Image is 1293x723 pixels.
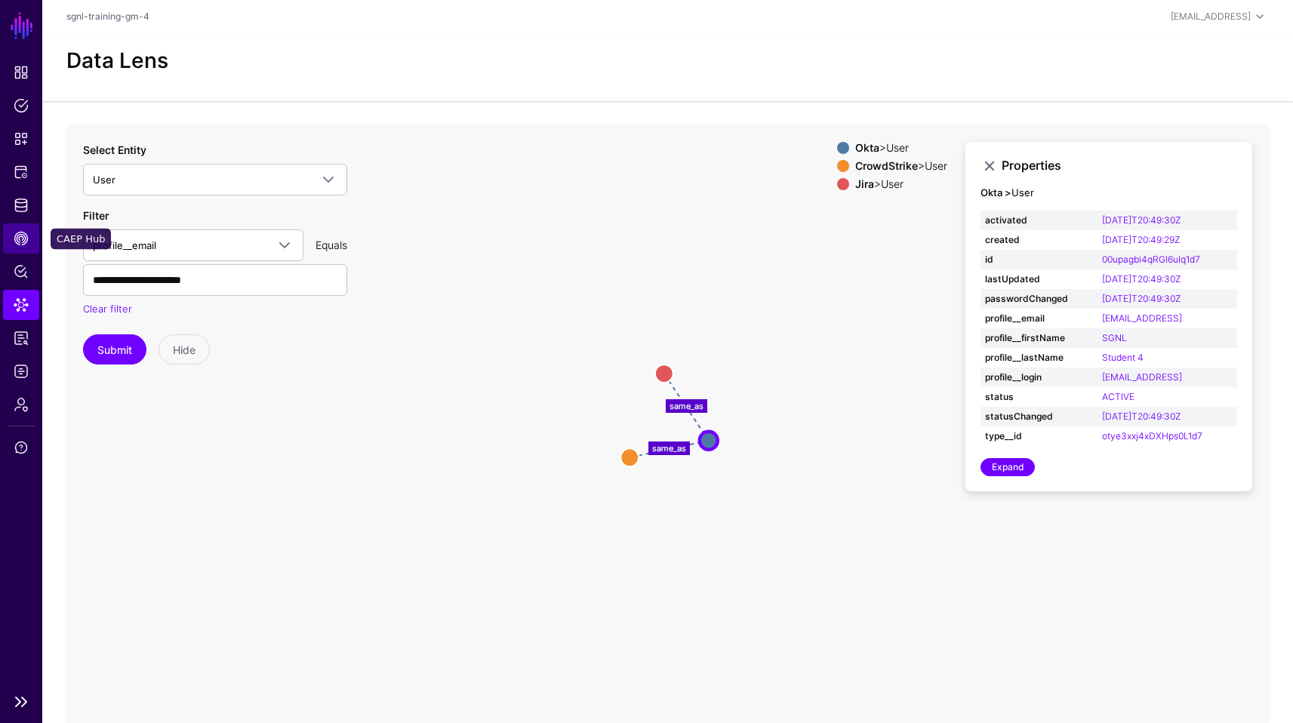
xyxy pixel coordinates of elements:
[855,141,879,154] strong: Okta
[159,334,210,365] button: Hide
[1102,273,1181,285] a: [DATE]T20:49:30Z
[855,159,918,172] strong: CrowdStrike
[3,124,39,154] a: Snippets
[852,142,950,154] div: > User
[83,334,146,365] button: Submit
[3,290,39,320] a: Data Lens
[3,157,39,187] a: Protected Systems
[985,292,1093,306] strong: passwordChanged
[3,356,39,386] a: Logs
[3,323,39,353] a: Reports
[1102,391,1134,402] a: ACTIVE
[1102,371,1182,383] a: [EMAIL_ADDRESS]
[1102,352,1144,363] a: Student 4
[66,11,149,22] a: sgnl-training-gm-4
[14,331,29,346] span: Reports
[14,231,29,246] span: CAEP Hub
[985,272,1093,286] strong: lastUpdated
[670,401,703,411] text: same_as
[14,165,29,180] span: Protected Systems
[93,174,115,186] span: User
[985,351,1093,365] strong: profile__lastName
[1171,10,1251,23] div: [EMAIL_ADDRESS]
[14,397,29,412] span: Admin
[3,91,39,121] a: Policies
[14,364,29,379] span: Logs
[985,233,1093,247] strong: created
[985,371,1093,384] strong: profile__login
[855,177,874,190] strong: Jira
[652,443,686,454] text: same_as
[9,9,35,42] a: SGNL
[985,312,1093,325] strong: profile__email
[985,253,1093,266] strong: id
[14,198,29,213] span: Identity Data Fabric
[83,303,132,315] a: Clear filter
[985,429,1093,443] strong: type__id
[981,186,1011,198] strong: Okta >
[1102,234,1180,245] a: [DATE]T20:49:29Z
[1002,158,1237,173] h3: Properties
[51,229,111,250] div: CAEP Hub
[3,190,39,220] a: Identity Data Fabric
[14,65,29,80] span: Dashboard
[83,208,109,223] label: Filter
[14,131,29,146] span: Snippets
[985,214,1093,227] strong: activated
[14,297,29,312] span: Data Lens
[1102,411,1181,422] a: [DATE]T20:49:30Z
[3,389,39,420] a: Admin
[852,160,950,172] div: > User
[3,257,39,287] a: Policy Lens
[981,458,1035,476] a: Expand
[985,390,1093,404] strong: status
[1102,312,1182,324] a: [EMAIL_ADDRESS]
[93,239,156,251] span: profile__email
[981,187,1237,199] h4: User
[1102,430,1202,441] a: otye3xxj4xDXHps0L1d7
[309,237,353,253] div: Equals
[852,178,950,190] div: > User
[985,410,1093,423] strong: statusChanged
[1102,214,1181,226] a: [DATE]T20:49:30Z
[985,331,1093,345] strong: profile__firstName
[1102,332,1127,343] a: SGNL
[14,98,29,113] span: Policies
[83,142,146,158] label: Select Entity
[3,57,39,88] a: Dashboard
[14,264,29,279] span: Policy Lens
[1102,254,1200,265] a: 00upagbi4qRGI6uIq1d7
[1102,293,1181,304] a: [DATE]T20:49:30Z
[66,48,168,74] h2: Data Lens
[14,440,29,455] span: Support
[3,223,39,254] a: CAEP Hub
